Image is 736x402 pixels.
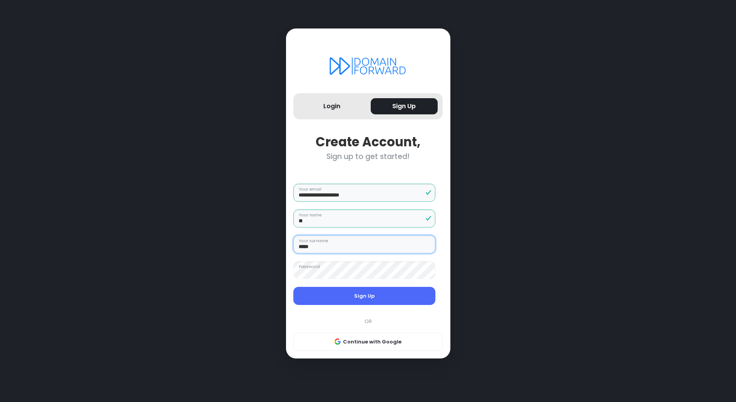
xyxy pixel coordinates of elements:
[293,152,443,161] div: Sign up to get started!
[293,134,443,149] div: Create Account,
[298,98,366,115] button: Login
[371,98,438,115] button: Sign Up
[293,333,443,351] button: Continue with Google
[289,318,447,325] div: OR
[293,287,435,305] button: Sign Up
